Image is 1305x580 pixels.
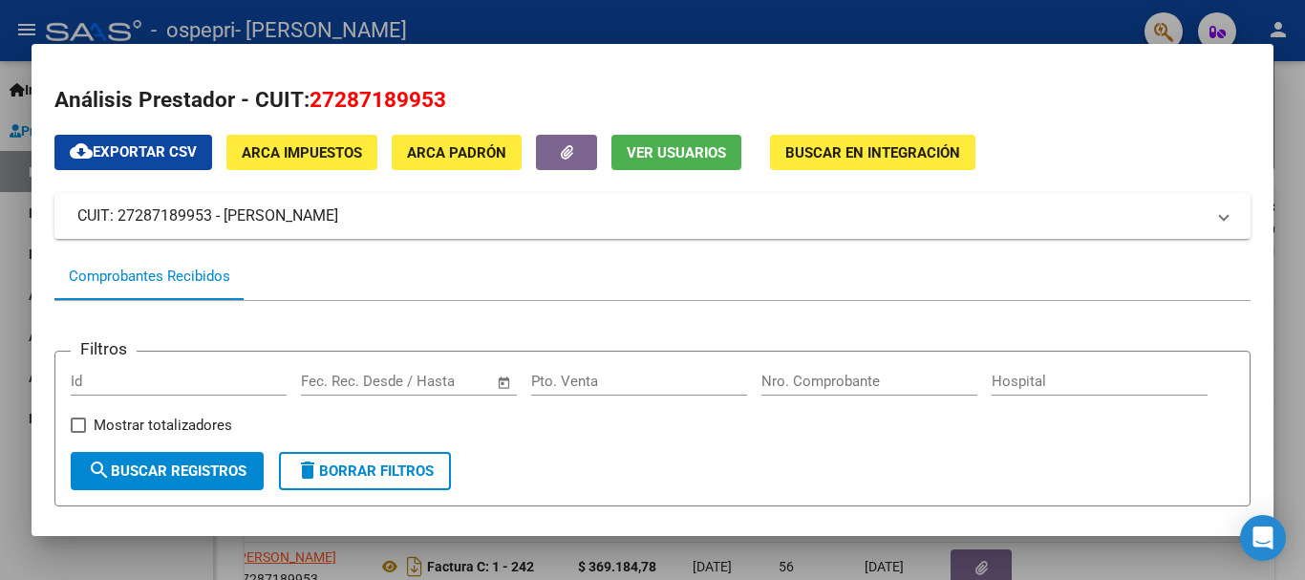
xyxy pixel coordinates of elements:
span: Buscar Registros [88,462,246,480]
span: ARCA Impuestos [242,144,362,161]
button: Open calendar [494,372,516,394]
span: ARCA Padrón [407,144,506,161]
button: Borrar Filtros [279,452,451,490]
span: Borrar Filtros [296,462,434,480]
mat-icon: delete [296,459,319,482]
button: ARCA Impuestos [226,135,377,170]
input: Fecha inicio [301,373,378,390]
h3: Filtros [71,336,137,361]
span: Exportar CSV [70,143,197,161]
h2: Análisis Prestador - CUIT: [54,84,1251,117]
button: Exportar CSV [54,135,212,170]
button: Buscar en Integración [770,135,975,170]
button: ARCA Padrón [392,135,522,170]
span: Buscar en Integración [785,144,960,161]
mat-panel-title: CUIT: 27287189953 - [PERSON_NAME] [77,204,1205,227]
span: Mostrar totalizadores [94,414,232,437]
mat-icon: search [88,459,111,482]
mat-icon: cloud_download [70,140,93,162]
div: Open Intercom Messenger [1240,515,1286,561]
span: 27287189953 [310,87,446,112]
mat-expansion-panel-header: CUIT: 27287189953 - [PERSON_NAME] [54,193,1251,239]
input: Fecha fin [396,373,488,390]
button: Ver Usuarios [611,135,741,170]
button: Buscar Registros [71,452,264,490]
span: Ver Usuarios [627,144,726,161]
div: Comprobantes Recibidos [69,266,230,288]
